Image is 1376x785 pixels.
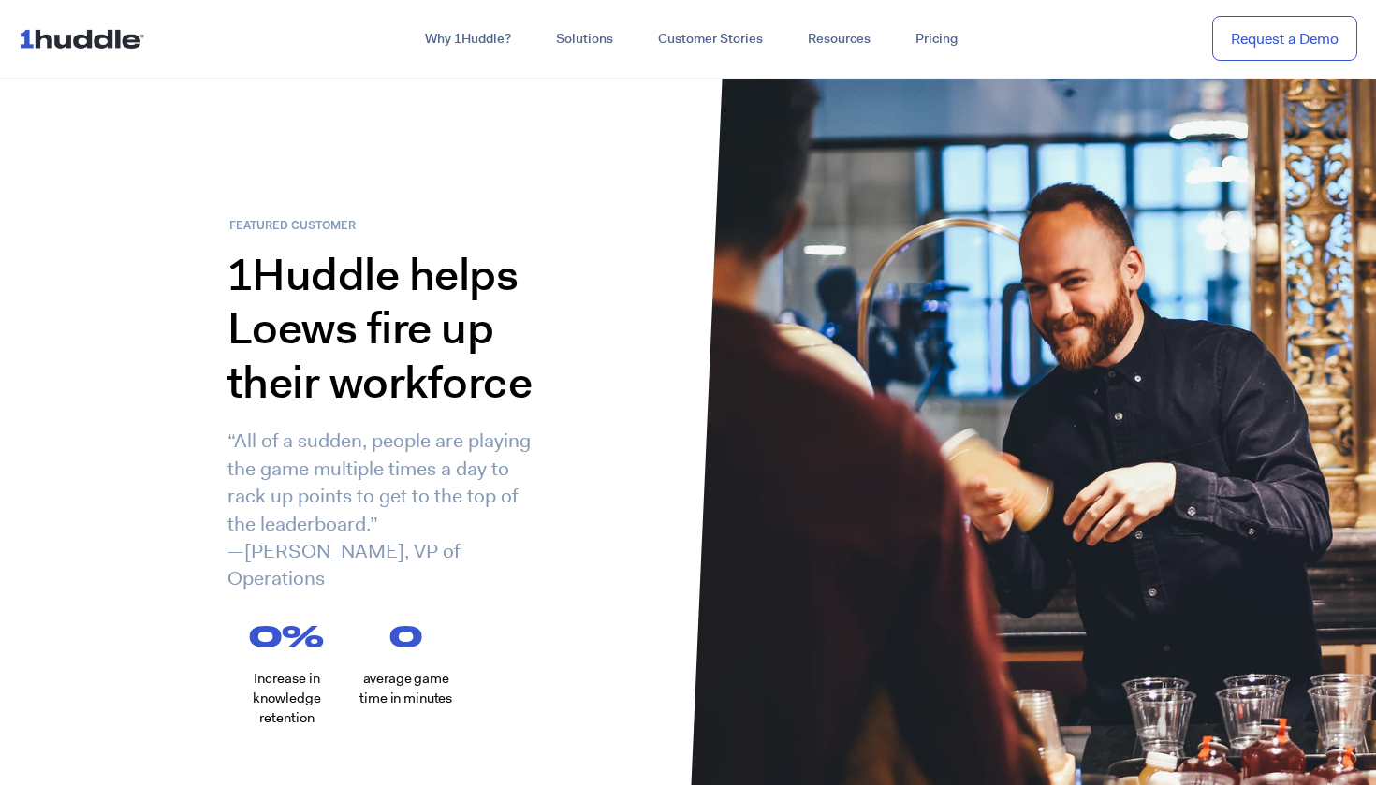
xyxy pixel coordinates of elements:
a: Solutions [534,22,636,56]
h2: average game time in minutes [353,669,458,708]
h6: Featured customer [229,221,367,232]
a: Request a Demo [1212,16,1357,62]
h1: 1Huddle helps Loews fire up their workforce [227,248,544,410]
span: 0 [389,621,422,650]
img: ... [19,21,153,56]
p: “All of a sudden, people are playing the game multiple times a day to rack up points to get to th... [227,428,544,592]
a: Why 1Huddle? [403,22,534,56]
a: Customer Stories [636,22,785,56]
span: 0 [249,621,282,650]
a: Resources [785,22,893,56]
p: Increase in knowledge retention [229,669,344,728]
span: % [282,621,344,650]
a: Pricing [893,22,980,56]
